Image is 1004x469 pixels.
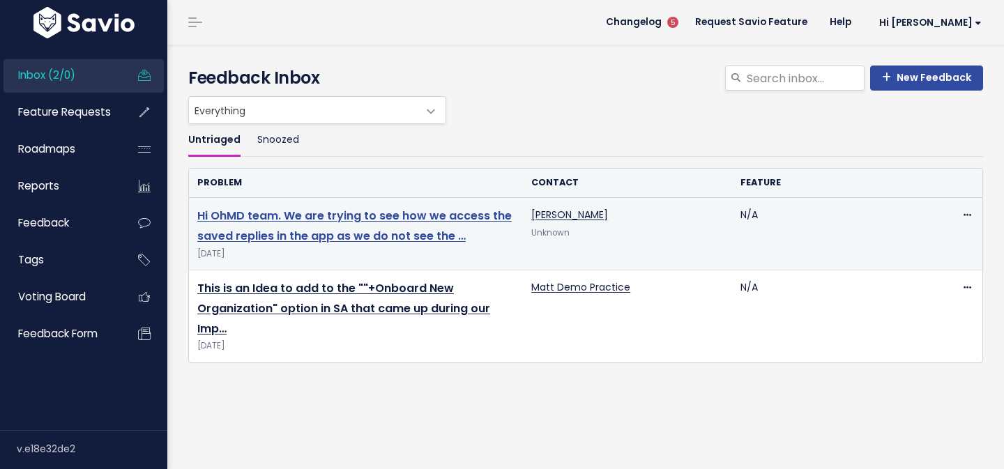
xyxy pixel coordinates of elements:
a: Feedback form [3,318,116,350]
span: Feature Requests [18,105,111,119]
span: 5 [667,17,678,28]
th: Contact [523,169,731,197]
a: Feature Requests [3,96,116,128]
a: Hi [PERSON_NAME] [862,12,993,33]
span: Unknown [531,227,570,238]
a: Roadmaps [3,133,116,165]
a: Untriaged [188,124,241,157]
span: Everything [188,96,446,124]
span: Reports [18,178,59,193]
span: [DATE] [197,339,515,353]
a: This is an Idea to add to the ""+Onboard New Organization" option in SA that came up during our Imp… [197,280,490,337]
span: Tags [18,252,44,267]
span: Changelog [606,17,662,27]
a: New Feedback [870,66,983,91]
a: Snoozed [257,124,299,157]
a: Matt Demo Practice [531,280,630,294]
a: Help [819,12,862,33]
a: Feedback [3,207,116,239]
span: Inbox (2/0) [18,68,75,82]
a: Tags [3,244,116,276]
th: Problem [189,169,523,197]
span: Everything [189,97,418,123]
span: Roadmaps [18,141,75,156]
td: N/A [732,270,941,362]
span: Feedback form [18,326,98,341]
a: Hi OhMD team. We are trying to see how we access the saved replies in the app as we do not see the … [197,208,512,244]
th: Feature [732,169,941,197]
a: [PERSON_NAME] [531,208,608,222]
span: [DATE] [197,247,515,261]
a: Reports [3,170,116,202]
span: Feedback [18,215,69,230]
h4: Feedback Inbox [188,66,983,91]
td: N/A [732,198,941,270]
img: logo-white.9d6f32f41409.svg [30,7,138,38]
span: Voting Board [18,289,86,304]
div: v.e18e32de2 [17,431,167,467]
span: Hi [PERSON_NAME] [879,17,982,28]
ul: Filter feature requests [188,124,983,157]
a: Voting Board [3,281,116,313]
a: Request Savio Feature [684,12,819,33]
input: Search inbox... [745,66,865,91]
a: Inbox (2/0) [3,59,116,91]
